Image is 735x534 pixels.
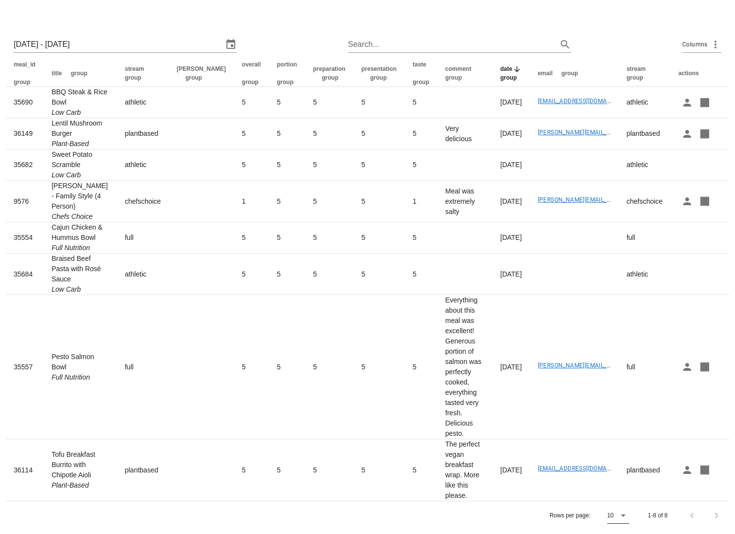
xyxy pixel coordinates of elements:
[437,439,492,501] td: The perfect vegan breakfast wrap. More like this please.
[607,508,629,523] div: 10Rows per page:
[619,254,671,295] td: athletic
[52,285,81,293] i: Low Carb
[492,150,530,181] td: [DATE]
[492,295,530,439] td: [DATE]
[354,87,405,118] td: 5
[6,60,44,87] th: meal_id: Not sorted. Activate to sort ascending.
[354,295,405,439] td: 5
[530,60,619,87] th: email: Not sorted. Activate to sort ascending.
[234,60,269,87] th: overall: Not sorted. Activate to sort ascending.
[492,439,530,501] td: [DATE]
[44,150,117,181] td: Sweet Potato Scramble
[405,295,437,439] td: 5
[242,79,259,85] span: group
[234,150,269,181] td: 5
[117,254,169,295] td: athletic
[52,108,81,116] i: Low Carb
[269,118,305,150] td: 5
[619,87,671,118] td: athletic
[6,181,44,222] td: 9576
[607,511,613,520] div: 10
[269,439,305,501] td: 5
[234,254,269,295] td: 5
[412,79,429,85] span: group
[492,181,530,222] td: [DATE]
[682,37,721,52] div: Columns
[619,181,671,222] td: chefschoice
[117,439,169,501] td: plantbased
[52,373,90,381] i: Full Nutrition
[6,222,44,254] td: 35554
[117,87,169,118] td: athletic
[322,74,339,81] span: group
[354,118,405,150] td: 5
[277,79,293,85] span: group
[117,150,169,181] td: athletic
[405,118,437,150] td: 5
[242,61,261,68] span: overall
[437,118,492,150] td: Very delicious
[671,60,729,87] th: actions
[306,87,354,118] td: 5
[52,481,89,489] i: Plant-Based
[269,60,305,87] th: portion: Not sorted. Activate to sort ascending.
[405,181,437,222] td: 1
[44,60,117,87] th: title: Not sorted. Activate to sort ascending.
[445,74,462,81] span: group
[306,60,354,87] th: preparation: Not sorted. Activate to sort ascending.
[234,181,269,222] td: 1
[177,65,226,72] span: [PERSON_NAME]
[44,222,117,254] td: Cajun Chicken & Hummus Bowl
[306,150,354,181] td: 5
[234,87,269,118] td: 5
[6,118,44,150] td: 36149
[44,118,117,150] td: Lentil Mushroom Burger
[269,181,305,222] td: 5
[269,87,305,118] td: 5
[354,150,405,181] td: 5
[52,140,89,148] i: Plant-Based
[492,254,530,295] td: [DATE]
[306,439,354,501] td: 5
[269,150,305,181] td: 5
[6,254,44,295] td: 35684
[269,222,305,254] td: 5
[6,439,44,501] td: 36114
[492,222,530,254] td: [DATE]
[619,295,671,439] td: full
[492,60,530,87] th: date: Sorted descending. Activate to remove sorting.
[405,87,437,118] td: 5
[354,60,405,87] th: presentation: Not sorted. Activate to sort ascending.
[619,222,671,254] td: full
[619,60,671,87] th: stream: Not sorted. Activate to sort ascending.
[538,98,635,105] a: [EMAIL_ADDRESS][DOMAIN_NAME]
[269,295,305,439] td: 5
[14,61,36,68] span: meal_id
[117,118,169,150] td: plantbased
[44,87,117,118] td: BBQ Steak & Rice Bowl
[437,181,492,222] td: Meal was extremely salty
[492,87,530,118] td: [DATE]
[313,65,346,72] span: preparation
[44,295,117,439] td: Pesto Salmon Bowl
[405,439,437,501] td: 5
[306,181,354,222] td: 5
[405,150,437,181] td: 5
[234,118,269,150] td: 5
[405,222,437,254] td: 5
[169,60,234,87] th: tod: Not sorted. Activate to sort ascending.
[306,254,354,295] td: 5
[185,74,202,81] span: group
[412,61,426,68] span: taste
[561,70,578,77] span: group
[52,244,90,252] i: Full Nutrition
[117,222,169,254] td: full
[117,181,169,222] td: chefschoice
[6,295,44,439] td: 35557
[14,79,30,85] span: group
[354,439,405,501] td: 5
[234,295,269,439] td: 5
[306,295,354,439] td: 5
[354,222,405,254] td: 5
[619,439,671,501] td: plantbased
